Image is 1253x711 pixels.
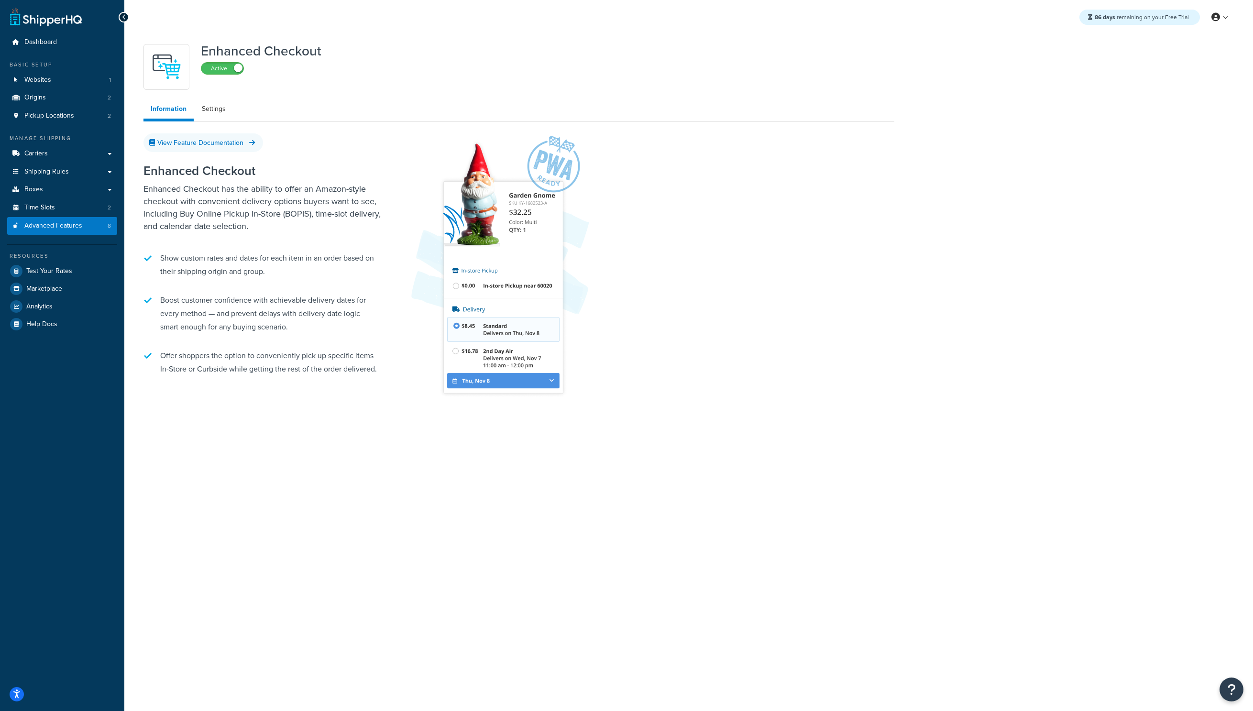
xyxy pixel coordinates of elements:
span: Pickup Locations [24,112,74,120]
div: Manage Shipping [7,134,117,142]
span: 2 [108,204,111,212]
li: Pickup Locations [7,107,117,125]
a: Carriers [7,145,117,163]
a: Information [143,99,194,121]
li: Offer shoppers the option to conveniently pick up specific items In-Store or Curbside while getti... [143,344,383,381]
button: Open Resource Center [1220,678,1243,701]
li: Time Slots [7,199,117,217]
div: Basic Setup [7,61,117,69]
span: Websites [24,76,51,84]
img: Enhanced Checkout [411,135,589,398]
span: Dashboard [24,38,57,46]
li: Boost customer confidence with achievable delivery dates for every method — and prevent delays wi... [143,289,383,339]
span: 2 [108,94,111,102]
span: 8 [108,222,111,230]
a: Websites1 [7,71,117,89]
span: 2 [108,112,111,120]
label: Active [201,63,243,74]
span: Test Your Rates [26,267,72,275]
span: Time Slots [24,204,55,212]
a: Advanced Features8 [7,217,117,235]
a: Test Your Rates [7,263,117,280]
li: Origins [7,89,117,107]
span: Advanced Features [24,222,82,230]
a: Help Docs [7,316,117,333]
span: Carriers [24,150,48,158]
strong: 86 days [1095,13,1115,22]
a: Analytics [7,298,117,315]
span: 1 [109,76,111,84]
a: Time Slots2 [7,199,117,217]
a: Pickup Locations2 [7,107,117,125]
img: RgAAAABJRU5ErkJggg== [150,50,183,84]
span: Marketplace [26,285,62,293]
span: Help Docs [26,320,57,328]
li: Advanced Features [7,217,117,235]
a: Marketplace [7,280,117,297]
a: Settings [195,99,233,119]
h2: Enhanced Checkout [143,164,383,178]
span: Analytics [26,303,53,311]
li: Websites [7,71,117,89]
div: Resources [7,252,117,260]
p: Enhanced Checkout has the ability to offer an Amazon-style checkout with convenient delivery opti... [143,183,383,232]
a: View Feature Documentation [143,133,263,152]
span: Origins [24,94,46,102]
a: Dashboard [7,33,117,51]
span: Boxes [24,186,43,194]
a: Shipping Rules [7,163,117,181]
a: Boxes [7,181,117,198]
h1: Enhanced Checkout [201,44,321,58]
li: Show custom rates and dates for each item in an order based on their shipping origin and group. [143,247,383,283]
span: remaining on your Free Trial [1095,13,1189,22]
span: Shipping Rules [24,168,69,176]
a: Origins2 [7,89,117,107]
